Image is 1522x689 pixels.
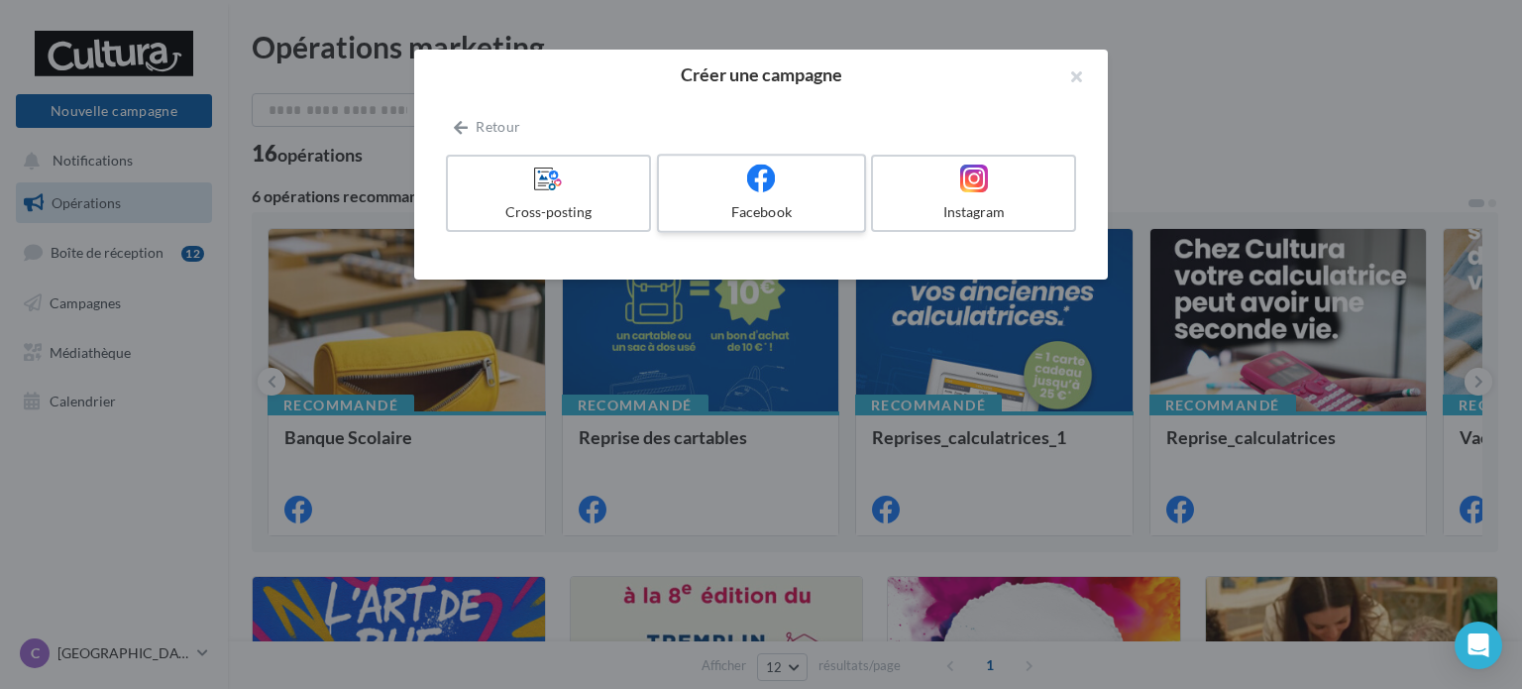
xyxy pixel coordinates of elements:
[881,202,1066,222] div: Instagram
[667,202,855,222] div: Facebook
[446,115,528,139] button: Retour
[446,65,1076,83] h2: Créer une campagne
[1455,622,1502,669] div: Open Intercom Messenger
[456,202,641,222] div: Cross-posting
